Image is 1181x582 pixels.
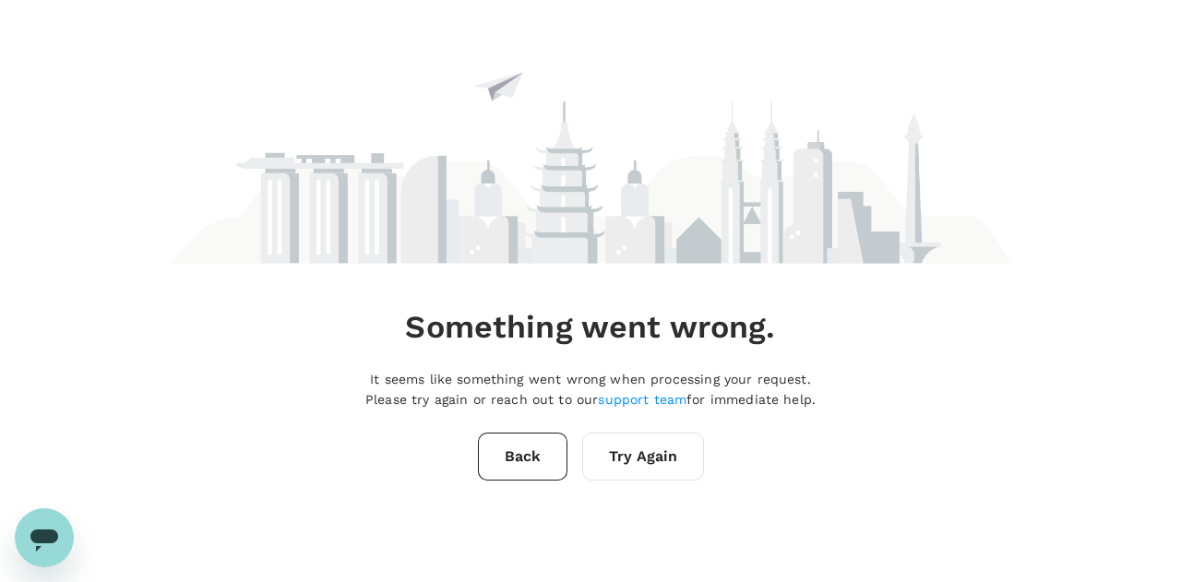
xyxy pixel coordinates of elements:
[15,508,74,567] iframe: Button to launch messaging window
[478,433,567,481] button: Back
[582,433,704,481] button: Try Again
[365,369,816,410] p: It seems like something went wrong when processing your request. Please try again or reach out to...
[405,308,775,347] h4: Something went wrong.
[598,392,686,407] a: support team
